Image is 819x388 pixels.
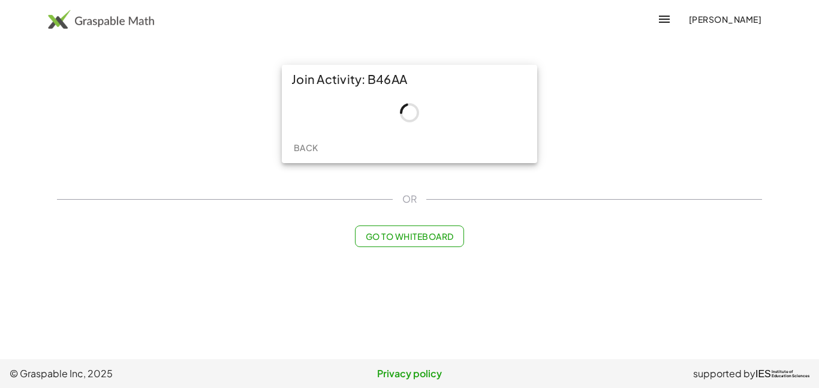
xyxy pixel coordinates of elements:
button: Go to Whiteboard [355,225,463,247]
span: Back [293,142,318,153]
span: OR [402,192,417,206]
button: Back [287,137,325,158]
a: IESInstitute ofEducation Sciences [755,366,809,381]
span: IES [755,368,771,380]
a: Privacy policy [276,366,543,381]
span: Institute of Education Sciences [772,370,809,378]
div: Join Activity: B46AA [282,65,537,94]
span: supported by [693,366,755,381]
span: © Graspable Inc, 2025 [10,366,276,381]
button: [PERSON_NAME] [679,8,771,30]
span: Go to Whiteboard [365,231,453,242]
span: [PERSON_NAME] [688,14,761,25]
